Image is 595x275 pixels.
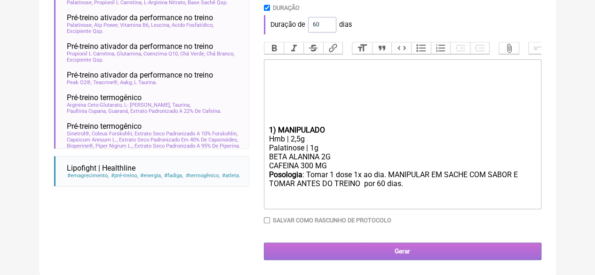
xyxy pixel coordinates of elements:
[92,131,238,137] span: Coleus Forskohlii, Extrato Seco Padronizado A 10% Forskohlin
[269,126,325,134] strong: 1) MANIPULADO
[411,42,431,55] button: Bullets
[185,173,220,179] span: termogênico
[450,42,470,55] button: Decrease Level
[67,164,135,173] span: Lipofight | Healthline
[470,42,490,55] button: Increase Level
[140,173,162,179] span: energia
[67,28,103,34] span: Excipiente Qsp
[67,22,93,28] span: Palatinose
[264,243,541,260] input: Gerar
[273,217,391,224] label: Salvar como rascunho de Protocolo
[67,102,123,108] span: Arginina Ceto-Glutarato
[67,57,103,63] span: Excipiente Qsp
[124,102,171,108] span: L- [PERSON_NAME]
[264,42,284,55] button: Bold
[93,79,119,86] span: Teacrine®
[67,51,115,57] span: Propionil L Carnitina
[67,137,238,143] span: Capsicum Annuum L., Extrato Seco Padronizado Em 40% De Capsinoides
[134,79,157,86] span: L Taurina
[67,42,213,51] span: Pré-treino ativador da performance no treino
[164,173,183,179] span: fadiga
[206,51,234,57] span: Chá Branco
[269,170,536,206] div: : Tomar 1 dose 1x ao dia. MANIPULAR EM SACHE COM SABOR E TOMAR ANTES DO TREINO por 60 dias.
[323,42,343,55] button: Link
[529,42,548,55] button: Undo
[67,79,92,86] span: Peak O2®
[111,173,138,179] span: pré-treino
[172,22,214,28] span: Acido Fosfatídico
[339,21,352,29] span: dias
[67,143,240,149] span: Bioperine®, Piper Nigrum L., Extrato Seco Padronizado A 95% De Piperina
[273,4,300,11] label: Duração
[151,22,170,28] span: Leucina
[269,134,536,143] div: Hmb | 2,5g
[67,131,90,137] span: Sinetrol®
[269,152,536,170] div: BETA ALANINA 2G CAFEINA 300 MG
[67,108,222,114] span: Paullinia Cupana, Guaraná, Extrato Padronizado A 22% De Cafeína
[120,79,133,86] span: Aakg
[352,42,372,55] button: Heading
[499,42,519,55] button: Attach Files
[67,93,142,102] span: Pré-treino termogênico
[270,21,305,29] span: Duração de
[143,51,179,57] span: Coenzima Q10
[222,173,241,179] span: atleta
[172,102,190,108] span: Taurina
[431,42,451,55] button: Numbers
[269,143,536,152] div: Palatinose | 1g
[372,42,392,55] button: Quote
[117,51,142,57] span: Glutamina
[180,51,205,57] span: Chá Verde
[67,71,213,79] span: Pré-treino ativador da performance no treino
[391,42,411,55] button: Code
[303,42,323,55] button: Strikethrough
[94,22,119,28] span: Atp Power
[67,122,142,131] span: Pré-treino termogênico
[269,170,302,179] strong: Posologia
[284,42,303,55] button: Italic
[67,173,109,179] span: emagrecimento
[67,13,213,22] span: Pré-treino ativador da performance no treino
[120,22,150,28] span: Vitamina B6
